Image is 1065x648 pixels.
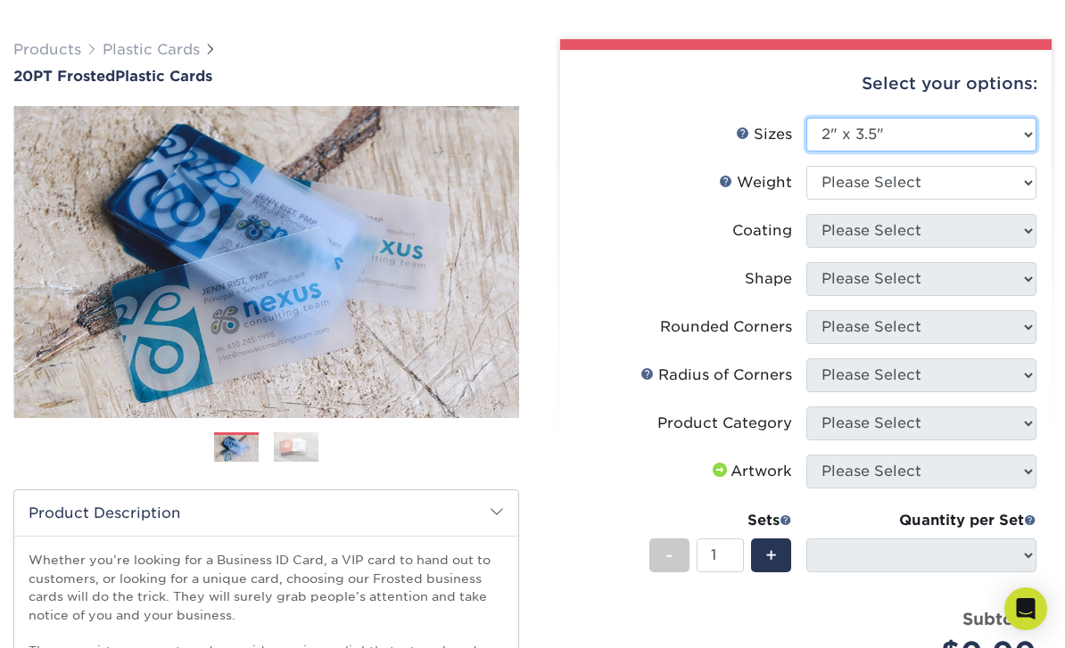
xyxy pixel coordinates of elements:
[736,124,792,145] div: Sizes
[13,68,519,85] a: 20PT FrostedPlastic Cards
[13,87,519,437] img: 20PT Frosted 01
[732,220,792,242] div: Coating
[13,68,519,85] h1: Plastic Cards
[1004,587,1047,630] div: Open Intercom Messenger
[274,431,318,463] img: Plastic Cards 02
[649,510,792,531] div: Sets
[962,609,1036,628] strong: Subtotal
[13,41,81,58] a: Products
[103,41,200,58] a: Plastic Cards
[806,510,1037,531] div: Quantity per Set
[665,542,673,569] span: -
[719,172,792,193] div: Weight
[14,490,518,536] h2: Product Description
[640,365,792,386] div: Radius of Corners
[709,461,792,482] div: Artwork
[13,68,115,85] span: 20PT Frosted
[765,542,777,569] span: +
[657,413,792,434] div: Product Category
[214,433,259,464] img: Plastic Cards 01
[660,316,792,338] div: Rounded Corners
[745,268,792,290] div: Shape
[574,50,1037,118] div: Select your options:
